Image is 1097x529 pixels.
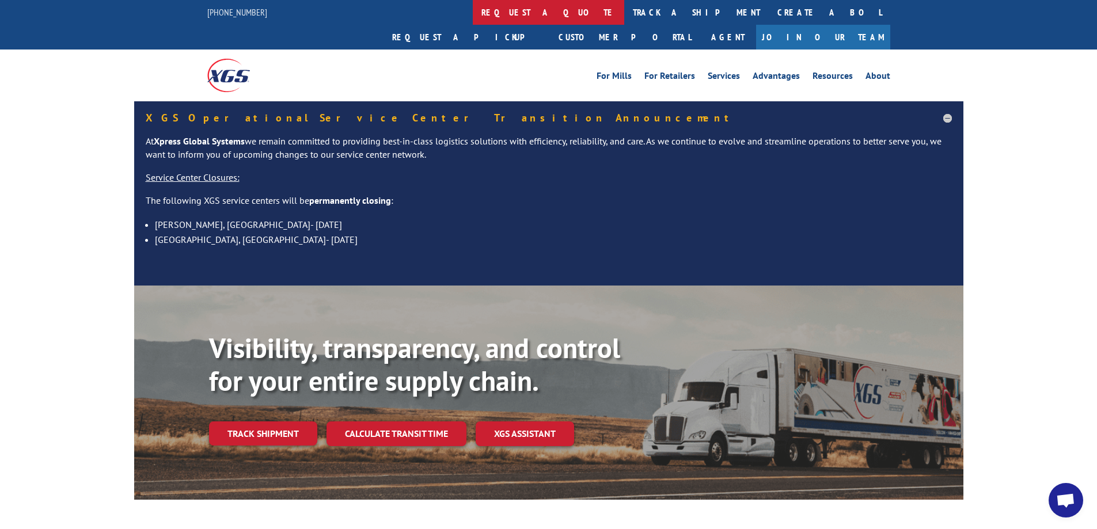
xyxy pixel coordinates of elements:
a: Join Our Team [756,25,890,50]
p: At we remain committed to providing best-in-class logistics solutions with efficiency, reliabilit... [146,135,952,172]
h5: XGS Operational Service Center Transition Announcement [146,113,952,123]
a: Open chat [1049,483,1083,517]
b: Visibility, transparency, and control for your entire supply chain. [209,330,620,399]
strong: Xpress Global Systems [154,135,245,147]
u: Service Center Closures: [146,172,240,183]
a: For Retailers [644,71,695,84]
a: About [866,71,890,84]
a: Customer Portal [550,25,700,50]
strong: permanently closing [309,195,391,206]
a: Request a pickup [384,25,550,50]
a: Advantages [753,71,800,84]
a: Services [708,71,740,84]
a: Track shipment [209,421,317,446]
p: The following XGS service centers will be : [146,194,952,217]
a: [PHONE_NUMBER] [207,6,267,18]
a: Agent [700,25,756,50]
li: [PERSON_NAME], [GEOGRAPHIC_DATA]- [DATE] [155,217,952,232]
li: [GEOGRAPHIC_DATA], [GEOGRAPHIC_DATA]- [DATE] [155,232,952,247]
a: Calculate transit time [327,421,466,446]
a: For Mills [597,71,632,84]
a: Resources [813,71,853,84]
a: XGS ASSISTANT [476,421,574,446]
